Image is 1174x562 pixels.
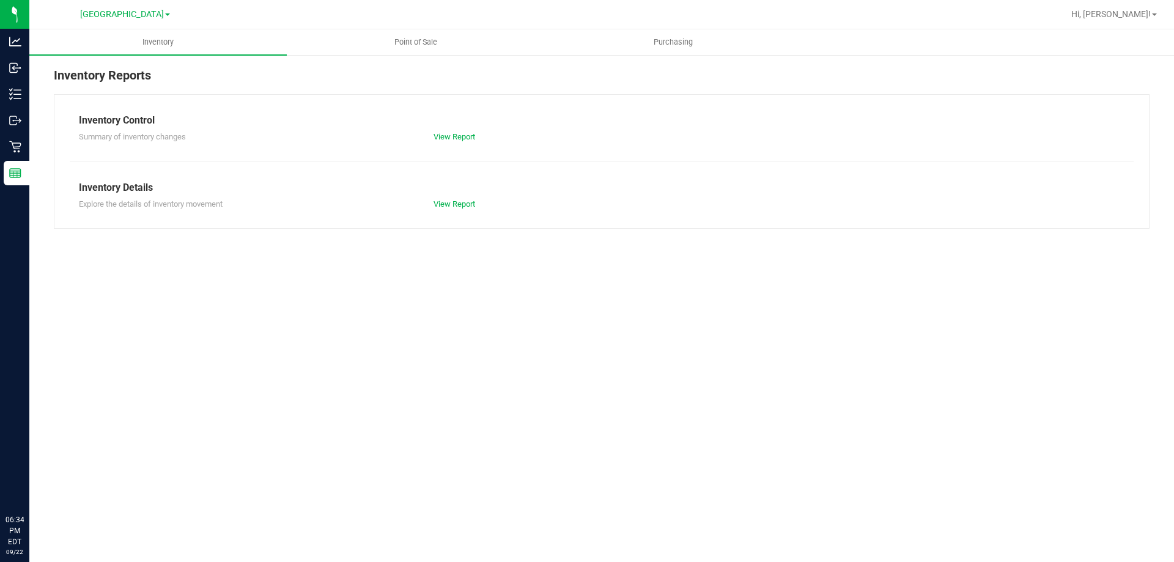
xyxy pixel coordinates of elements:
inline-svg: Inbound [9,62,21,74]
inline-svg: Analytics [9,35,21,48]
p: 09/22 [6,547,24,556]
div: Inventory Details [79,180,1124,195]
span: [GEOGRAPHIC_DATA] [80,9,164,20]
span: Explore the details of inventory movement [79,199,223,209]
inline-svg: Outbound [9,114,21,127]
inline-svg: Inventory [9,88,21,100]
a: View Report [434,199,475,209]
span: Hi, [PERSON_NAME]! [1071,9,1151,19]
a: Purchasing [544,29,802,55]
a: View Report [434,132,475,141]
a: Point of Sale [287,29,544,55]
span: Point of Sale [378,37,454,48]
p: 06:34 PM EDT [6,514,24,547]
div: Inventory Reports [54,66,1150,94]
inline-svg: Retail [9,141,21,153]
div: Inventory Control [79,113,1124,128]
a: Inventory [29,29,287,55]
span: Purchasing [637,37,709,48]
span: Summary of inventory changes [79,132,186,141]
span: Inventory [126,37,190,48]
inline-svg: Reports [9,167,21,179]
